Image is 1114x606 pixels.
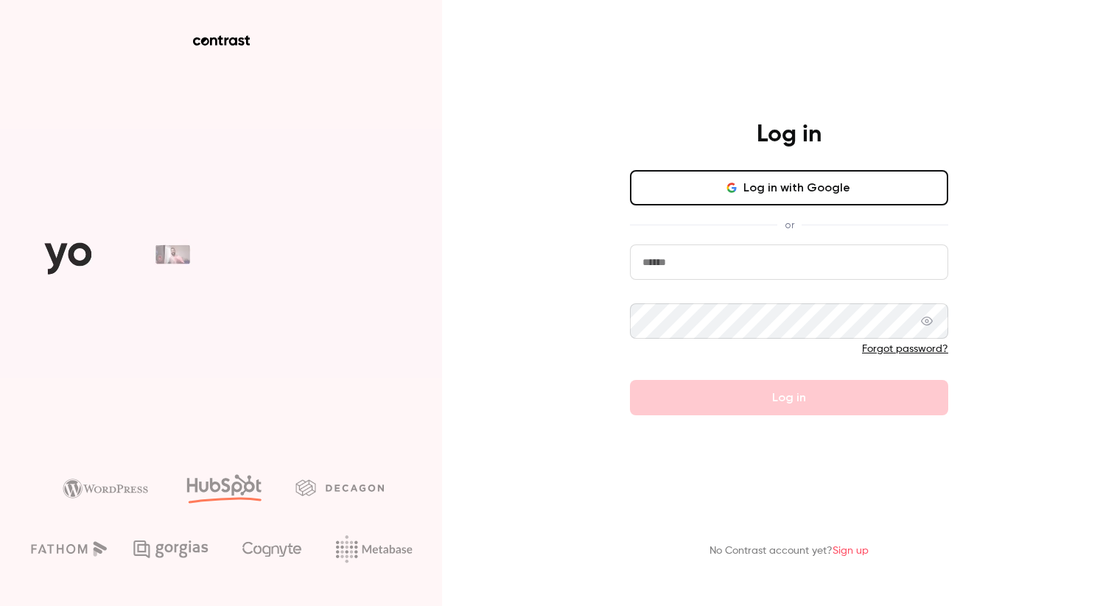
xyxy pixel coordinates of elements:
[757,120,822,149] h4: Log in
[777,217,802,233] span: or
[833,546,869,556] a: Sign up
[710,543,869,559] p: No Contrast account yet?
[295,479,384,496] img: decagon
[630,170,948,205] button: Log in with Google
[862,344,948,354] a: Forgot password?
